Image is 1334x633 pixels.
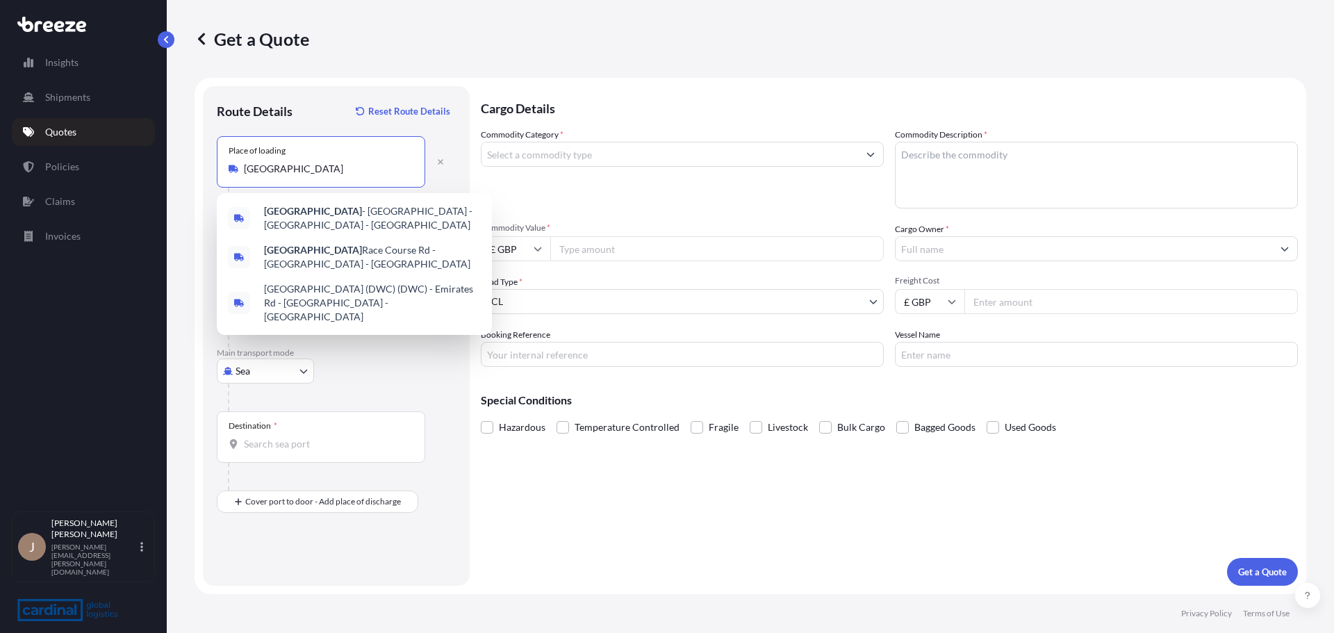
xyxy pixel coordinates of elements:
span: Hazardous [499,417,545,438]
span: J [29,540,35,554]
img: organization-logo [17,599,118,621]
span: Used Goods [1005,417,1056,438]
span: Bulk Cargo [837,417,885,438]
input: Enter name [895,342,1298,367]
input: Enter amount [964,289,1298,314]
span: Sea [236,364,250,378]
input: Place of loading [244,162,408,176]
label: Commodity Category [481,128,563,142]
span: Freight Cost [895,275,1298,286]
p: Claims [45,195,75,208]
label: Commodity Description [895,128,987,142]
span: Race Course Rd - [GEOGRAPHIC_DATA] - [GEOGRAPHIC_DATA] [264,243,481,271]
p: Quotes [45,125,76,139]
span: Bagged Goods [914,417,975,438]
span: Fragile [709,417,739,438]
p: Get a Quote [1238,565,1287,579]
label: Cargo Owner [895,222,949,236]
b: [GEOGRAPHIC_DATA] [264,205,362,217]
input: Select a commodity type [481,142,858,167]
input: Destination [244,437,408,451]
p: [PERSON_NAME][EMAIL_ADDRESS][PERSON_NAME][DOMAIN_NAME] [51,543,138,576]
p: Terms of Use [1243,608,1290,619]
input: Your internal reference [481,342,884,367]
p: [PERSON_NAME] [PERSON_NAME] [51,518,138,540]
b: [GEOGRAPHIC_DATA] [264,244,362,256]
span: Commodity Value [481,222,884,233]
p: Policies [45,160,79,174]
button: Show suggestions [858,142,883,167]
span: Temperature Controlled [575,417,680,438]
div: Show suggestions [217,193,492,335]
p: Get a Quote [195,28,309,50]
div: Place of loading [229,145,286,156]
p: Insights [45,56,79,69]
span: LCL [487,295,503,309]
p: Privacy Policy [1181,608,1232,619]
p: Reset Route Details [368,104,450,118]
span: Cover port to door - Add place of discharge [245,495,401,509]
input: Type amount [550,236,884,261]
span: Load Type [481,275,522,289]
p: Main transport mode [217,347,456,359]
label: Booking Reference [481,328,550,342]
span: [GEOGRAPHIC_DATA] (DWC) (DWC) - Emirates Rd - [GEOGRAPHIC_DATA] - [GEOGRAPHIC_DATA] [264,282,481,324]
label: Vessel Name [895,328,940,342]
input: Full name [896,236,1272,261]
span: Livestock [768,417,808,438]
p: Special Conditions [481,395,1298,406]
p: Cargo Details [481,86,1298,128]
div: Destination [229,420,277,431]
button: Select transport [217,359,314,384]
p: Shipments [45,90,90,104]
p: Route Details [217,103,293,120]
p: Invoices [45,229,81,243]
button: Show suggestions [1272,236,1297,261]
span: - [GEOGRAPHIC_DATA] - [GEOGRAPHIC_DATA] - [GEOGRAPHIC_DATA] [264,204,481,232]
